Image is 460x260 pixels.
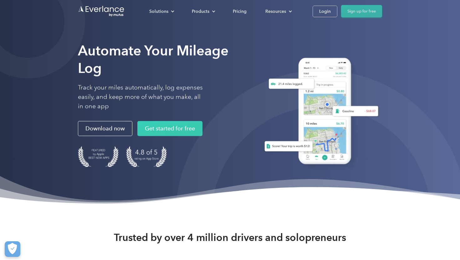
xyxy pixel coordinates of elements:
[186,6,220,17] div: Products
[5,241,20,257] button: Cookies Settings
[233,7,247,15] div: Pricing
[137,121,202,136] a: Get started for free
[192,7,209,15] div: Products
[78,5,125,17] a: Go to homepage
[114,231,346,244] strong: Trusted by over 4 million drivers and solopreneurs
[227,6,253,17] a: Pricing
[126,146,167,167] img: 4.9 out of 5 stars on the app store
[257,53,382,172] img: Everlance, mileage tracker app, expense tracking app
[313,6,337,17] a: Login
[149,7,168,15] div: Solutions
[341,5,382,17] a: Sign up for free
[143,6,179,17] div: Solutions
[78,146,119,167] img: Badge for Featured by Apple Best New Apps
[259,6,297,17] div: Resources
[265,7,286,15] div: Resources
[78,83,203,111] p: Track your miles automatically, log expenses easily, and keep more of what you make, all in one app
[78,42,228,76] strong: Automate Your Mileage Log
[78,121,132,136] a: Download now
[319,7,331,15] div: Login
